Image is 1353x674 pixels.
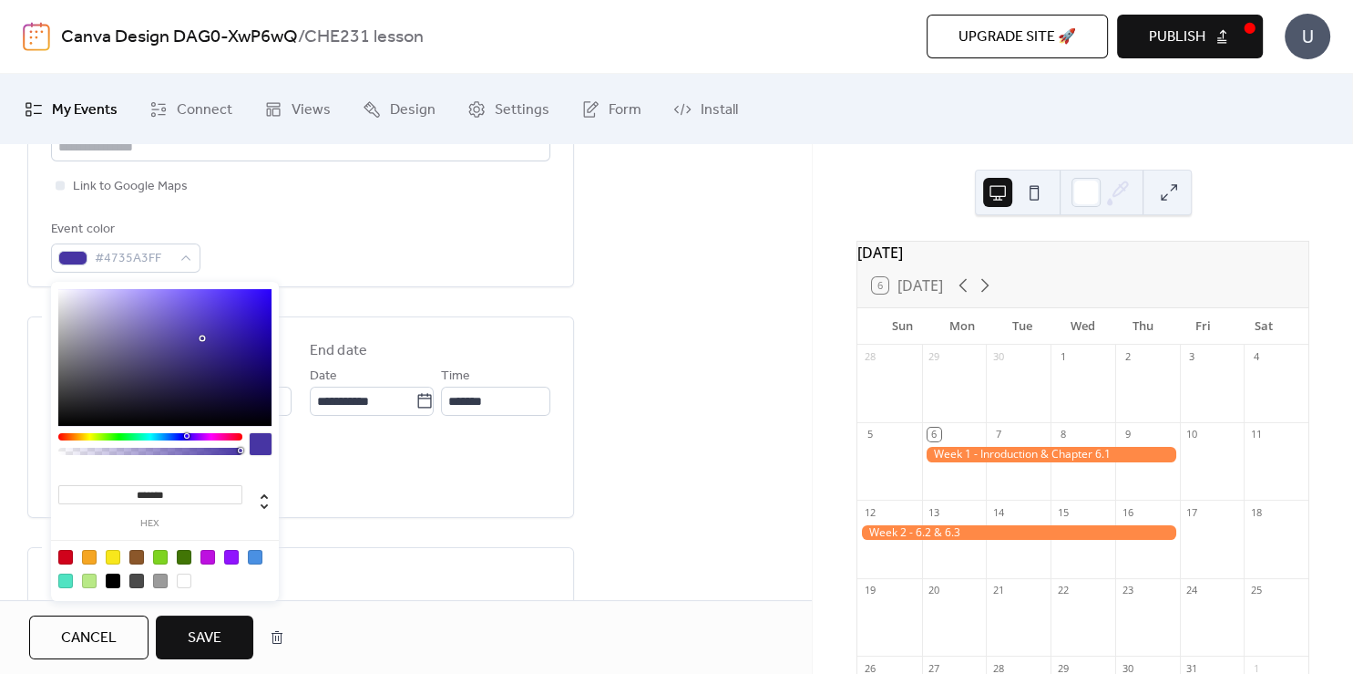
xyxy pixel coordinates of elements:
[1285,14,1330,59] div: U
[991,584,1005,597] div: 21
[298,20,304,55] b: /
[177,550,191,565] div: #417505
[857,242,1308,264] div: [DATE]
[1121,505,1134,519] div: 16
[1121,584,1134,597] div: 23
[863,505,876,519] div: 12
[872,308,932,345] div: Sun
[292,96,331,124] span: Views
[23,22,50,51] img: logo
[1056,428,1070,441] div: 8
[58,574,73,588] div: #50E3C2
[58,550,73,565] div: #D0021B
[349,81,449,137] a: Design
[568,81,655,137] a: Form
[1249,505,1263,519] div: 18
[51,219,197,241] div: Event color
[188,627,221,649] span: Save
[82,550,97,565] div: #F5A623
[932,308,992,345] div: Mon
[1185,350,1199,364] div: 3
[991,428,1005,441] div: 7
[1249,584,1263,597] div: 25
[1121,350,1134,364] div: 2
[1113,308,1174,345] div: Thu
[177,574,191,588] div: #FFFFFF
[61,20,298,55] a: Canva Design DAG0-XwP6wQ
[441,366,470,388] span: Time
[863,428,876,441] div: 5
[928,505,941,519] div: 13
[863,584,876,597] div: 19
[1185,584,1199,597] div: 24
[106,574,120,588] div: #000000
[609,96,641,124] span: Form
[1052,308,1112,345] div: Wed
[129,574,144,588] div: #4A4A4A
[1056,584,1070,597] div: 22
[153,550,168,565] div: #7ED321
[177,96,232,124] span: Connect
[248,550,262,565] div: #4A90E2
[454,81,563,137] a: Settings
[95,248,171,270] span: #4735A3FF
[1249,428,1263,441] div: 11
[153,574,168,588] div: #9B9B9B
[106,550,120,565] div: #F8E71C
[11,81,131,137] a: My Events
[992,308,1052,345] div: Tue
[29,616,149,659] button: Cancel
[928,350,941,364] div: 29
[156,616,253,659] button: Save
[1056,350,1070,364] div: 1
[310,340,367,362] div: End date
[304,20,424,55] b: CHE231 lesson
[495,96,549,124] span: Settings
[58,519,242,529] label: hex
[1149,26,1205,48] span: Publish
[310,366,337,388] span: Date
[129,550,144,565] div: #8B572A
[1121,428,1134,441] div: 9
[82,574,97,588] div: #B8E986
[958,26,1076,48] span: Upgrade site 🚀
[928,584,941,597] div: 20
[1174,308,1234,345] div: Fri
[52,96,118,124] span: My Events
[61,627,117,649] span: Cancel
[390,96,436,124] span: Design
[251,81,344,137] a: Views
[660,81,752,137] a: Install
[1185,428,1199,441] div: 10
[1185,505,1199,519] div: 17
[991,350,1005,364] div: 30
[922,447,1180,462] div: Week 1 - Inroduction & Chapter 6.1
[991,505,1005,519] div: 14
[200,550,215,565] div: #BD10E0
[927,15,1108,58] button: Upgrade site 🚀
[928,428,941,441] div: 6
[136,81,246,137] a: Connect
[73,176,188,198] span: Link to Google Maps
[1234,308,1294,345] div: Sat
[1249,350,1263,364] div: 4
[1117,15,1263,58] button: Publish
[224,550,239,565] div: #9013FE
[1056,505,1070,519] div: 15
[863,350,876,364] div: 28
[701,96,738,124] span: Install
[857,525,1180,541] div: Week 2 - 6.2 & 6.3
